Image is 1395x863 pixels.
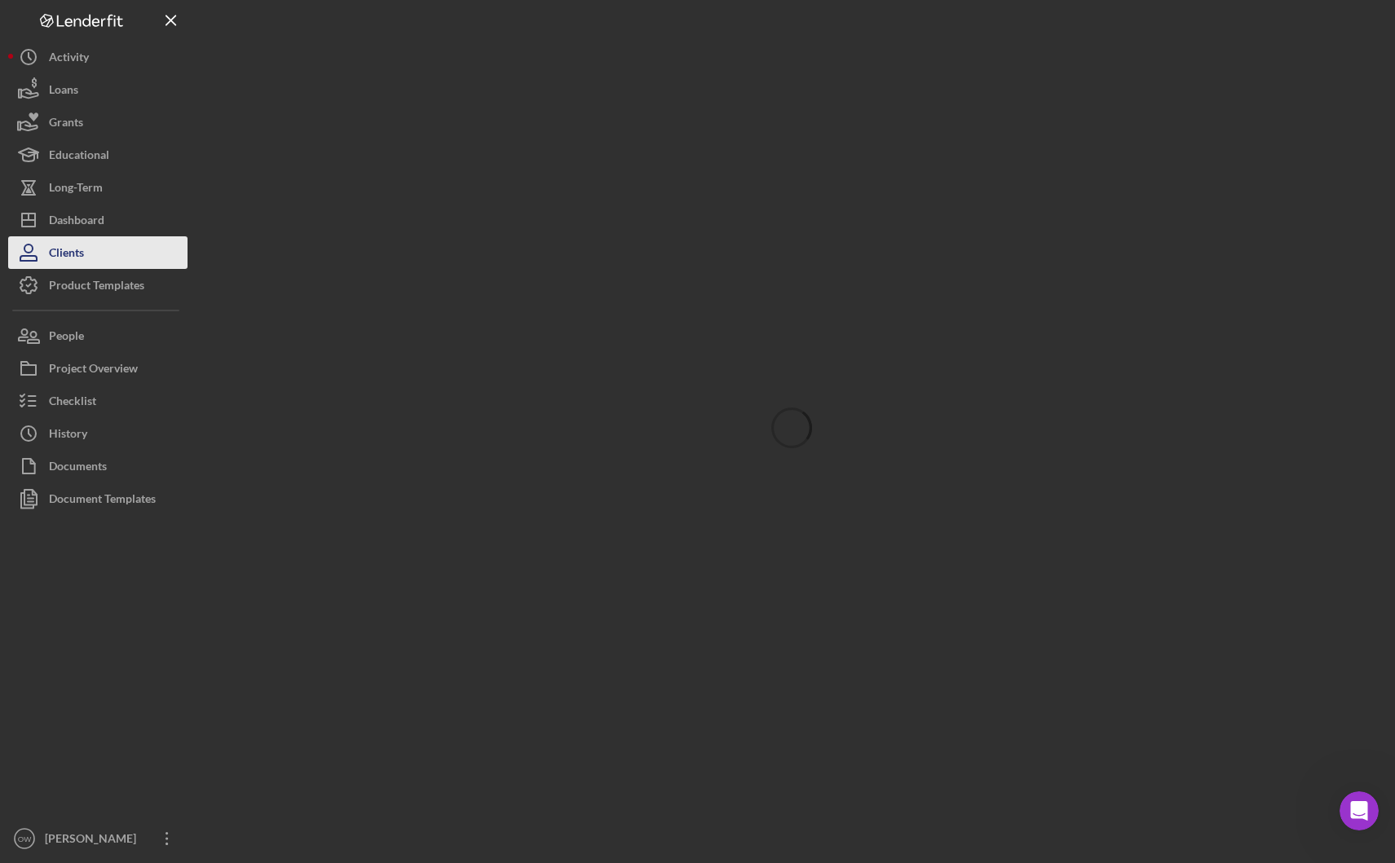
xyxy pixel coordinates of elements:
button: Checklist [8,385,188,417]
div: Document Templates [49,482,156,519]
button: History [8,417,188,450]
button: People [8,319,188,352]
div: Project Overview [49,352,138,389]
div: Dashboard [49,204,104,240]
div: Documents [49,450,107,487]
button: Loans [8,73,188,106]
button: Grants [8,106,188,139]
div: Grants [49,106,83,143]
iframe: Intercom live chat [1340,791,1379,830]
div: History [49,417,87,454]
button: Dashboard [8,204,188,236]
button: Documents [8,450,188,482]
button: Document Templates [8,482,188,515]
div: Loans [49,73,78,110]
div: Activity [49,41,89,77]
div: Checklist [49,385,96,421]
div: [PERSON_NAME] [41,822,147,859]
button: Project Overview [8,352,188,385]
button: OW[PERSON_NAME] [8,822,188,855]
button: Long-Term [8,171,188,204]
div: People [49,319,84,356]
div: Long-Term [49,171,103,208]
button: Educational [8,139,188,171]
div: Product Templates [49,269,144,306]
button: Product Templates [8,269,188,302]
div: Clients [49,236,84,273]
button: Activity [8,41,188,73]
button: Clients [8,236,188,269]
text: OW [18,834,32,843]
div: Educational [49,139,109,175]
